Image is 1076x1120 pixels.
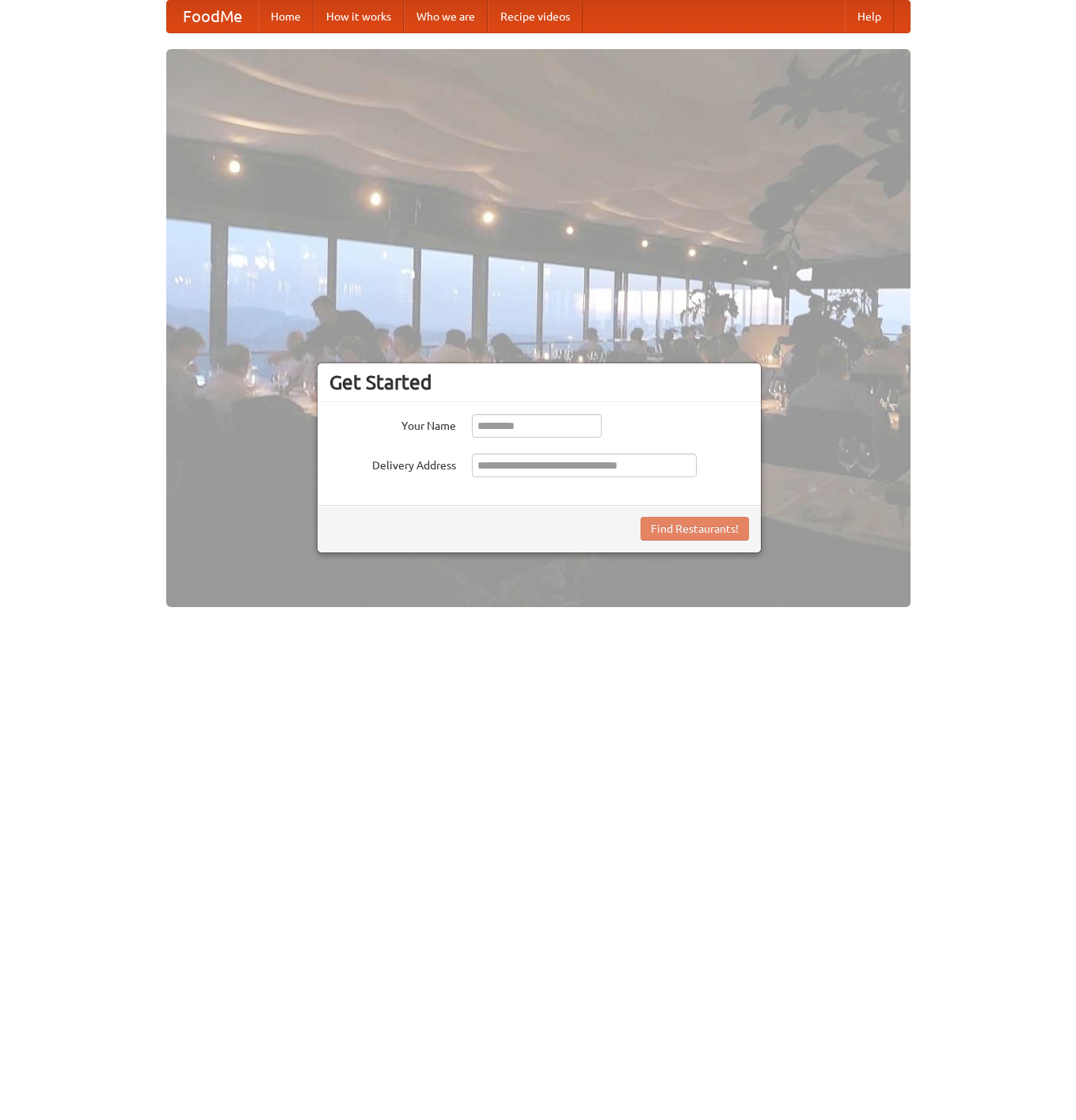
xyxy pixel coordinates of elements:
[641,517,749,541] button: Find Restaurants!
[314,1,404,32] a: How it works
[845,1,894,32] a: Help
[488,1,583,32] a: Recipe videos
[329,454,456,473] label: Delivery Address
[329,414,456,434] label: Your Name
[167,1,258,32] a: FoodMe
[329,370,749,394] h3: Get Started
[404,1,488,32] a: Who we are
[258,1,314,32] a: Home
